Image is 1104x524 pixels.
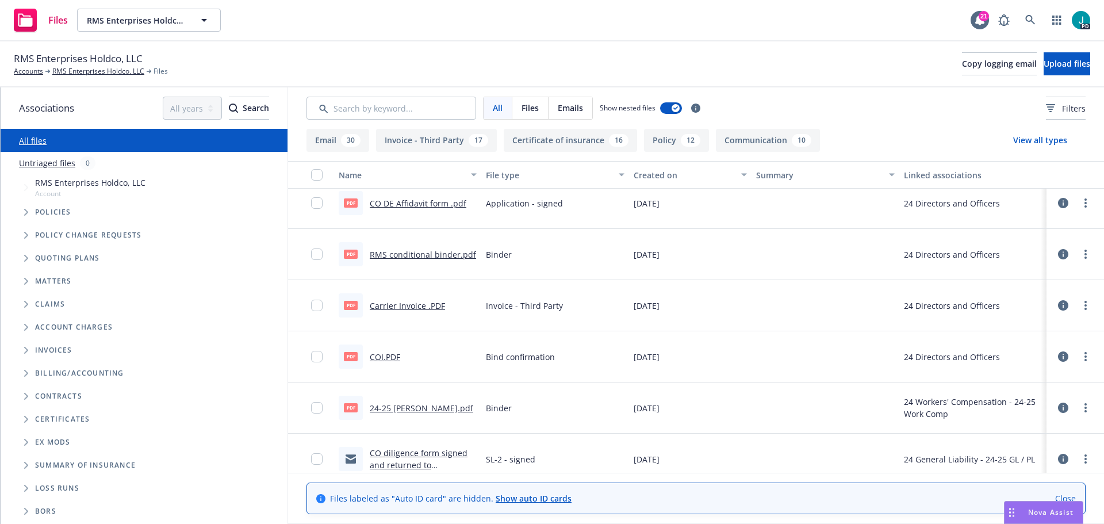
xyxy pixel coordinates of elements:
span: Files [48,16,68,25]
div: 24 Directors and Officers [904,351,1000,363]
span: Copy logging email [962,58,1037,69]
input: Toggle Row Selected [311,402,323,414]
span: RMS Enterprises Holdco, LLC [14,51,143,66]
a: RMS conditional binder.pdf [370,249,476,260]
button: Upload files [1044,52,1090,75]
span: SL-2 - signed [486,453,535,465]
span: Filters [1046,102,1086,114]
span: Emails [558,102,583,114]
svg: Search [229,104,238,113]
button: RMS Enterprises Holdco, LLC [77,9,221,32]
a: more [1079,299,1092,312]
a: 24-25 [PERSON_NAME].pdf [370,403,473,414]
button: File type [481,161,628,189]
span: Policy change requests [35,232,141,239]
a: Close [1055,492,1076,504]
button: Linked associations [899,161,1046,189]
a: more [1079,452,1092,466]
button: View all types [995,129,1086,152]
input: Search by keyword... [306,97,476,120]
span: Quoting plans [35,255,100,262]
button: Invoice - Third Party [376,129,497,152]
span: [DATE] [634,453,660,465]
span: RMS Enterprises Holdco, LLC [35,177,145,189]
div: 0 [80,156,95,170]
div: Drag to move [1005,502,1019,523]
span: [DATE] [634,197,660,209]
button: SearchSearch [229,97,269,120]
div: Created on [634,169,735,181]
span: Certificates [35,416,90,423]
div: 17 [469,134,488,147]
span: Claims [35,301,65,308]
span: Invoice - Third Party [486,300,563,312]
span: Upload files [1044,58,1090,69]
input: Select all [311,169,323,181]
span: Show nested files [600,103,655,113]
input: Toggle Row Selected [311,300,323,311]
span: Binder [486,402,512,414]
span: pdf [344,198,358,207]
div: 24 Workers' Compensation - 24-25 Work Comp [904,396,1042,420]
button: Communication [716,129,820,152]
input: Toggle Row Selected [311,453,323,465]
a: more [1079,247,1092,261]
div: File type [486,169,611,181]
a: Report a Bug [992,9,1015,32]
button: Nova Assist [1004,501,1083,524]
span: Associations [19,101,74,116]
div: 10 [792,134,811,147]
span: Nova Assist [1028,507,1074,517]
a: CO DE Affidavit form .pdf [370,198,466,209]
div: Name [339,169,464,181]
span: Binder [486,248,512,261]
a: Show auto ID cards [496,493,572,504]
span: RMS Enterprises Holdco, LLC [87,14,186,26]
span: [DATE] [634,248,660,261]
span: Account [35,189,145,198]
div: Linked associations [904,169,1042,181]
a: Untriaged files [19,157,75,169]
a: Switch app [1045,9,1068,32]
span: [DATE] [634,402,660,414]
button: Created on [629,161,752,189]
span: Billing/Accounting [35,370,124,377]
span: Matters [35,278,71,285]
a: CO diligence form signed and returned to Amwins.msg [370,447,467,483]
span: Bind confirmation [486,351,555,363]
a: Files [9,4,72,36]
div: 24 Directors and Officers [904,248,1000,261]
span: Contracts [35,393,82,400]
button: Copy logging email [962,52,1037,75]
input: Toggle Row Selected [311,351,323,362]
div: Search [229,97,269,119]
div: Folder Tree Example [1,362,287,523]
span: Application - signed [486,197,563,209]
button: Certificate of insurance [504,129,637,152]
img: photo [1072,11,1090,29]
a: COI.PDF [370,351,400,362]
span: [DATE] [634,300,660,312]
span: Account charges [35,324,113,331]
span: All [493,102,503,114]
div: 12 [681,134,700,147]
a: Search [1019,9,1042,32]
a: Accounts [14,66,43,77]
button: Email [306,129,369,152]
button: Filters [1046,97,1086,120]
div: 21 [979,11,989,21]
div: Tree Example [1,174,287,362]
span: Policies [35,209,71,216]
div: Summary [756,169,881,181]
span: PDF [344,352,358,361]
span: Ex Mods [35,439,70,446]
a: Carrier Invoice .PDF [370,300,445,311]
div: 24 Directors and Officers [904,197,1000,209]
span: pdf [344,403,358,412]
span: Loss Runs [35,485,79,492]
span: Files [522,102,539,114]
span: BORs [35,508,56,515]
a: more [1079,401,1092,415]
div: 24 Directors and Officers [904,300,1000,312]
div: 24 General Liability - 24-25 GL / PL [904,453,1035,465]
